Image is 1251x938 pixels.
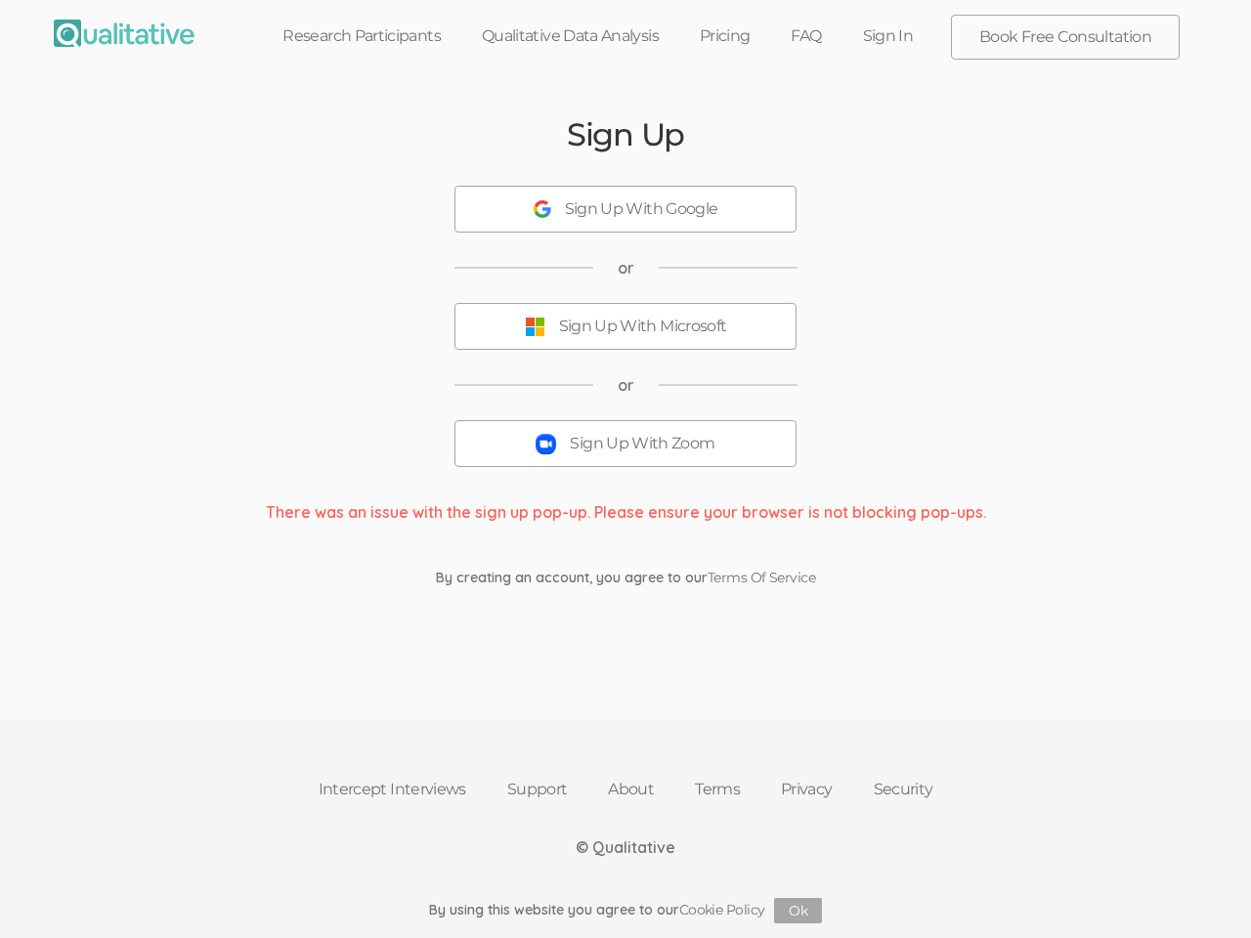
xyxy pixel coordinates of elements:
[760,768,853,811] a: Privacy
[298,768,487,811] a: Intercept Interviews
[421,568,830,587] div: By creating an account, you agree to our
[708,569,815,586] a: Terms Of Service
[1153,844,1251,938] iframe: Chat Widget
[454,420,797,467] button: Sign Up With Zoom
[536,434,556,454] img: Sign Up With Zoom
[952,16,1179,59] a: Book Free Consultation
[770,15,841,58] a: FAQ
[679,15,771,58] a: Pricing
[674,768,760,811] a: Terms
[618,257,634,279] span: or
[487,768,588,811] a: Support
[454,186,797,233] button: Sign Up With Google
[251,501,1001,524] div: There was an issue with the sign up pop-up. Please ensure your browser is not blocking pop-ups.
[429,898,823,923] div: By using this website you agree to our
[576,836,675,859] div: © Qualitative
[618,374,634,397] span: or
[774,898,822,923] button: Ok
[679,901,765,918] a: Cookie Policy
[461,15,679,58] a: Qualitative Data Analysis
[525,317,545,337] img: Sign Up With Microsoft
[842,15,934,58] a: Sign In
[454,303,797,350] button: Sign Up With Microsoft
[565,198,718,221] div: Sign Up With Google
[54,20,194,47] img: Qualitative
[587,768,674,811] a: About
[534,200,551,218] img: Sign Up With Google
[262,15,461,58] a: Research Participants
[853,768,954,811] a: Security
[567,117,684,151] h2: Sign Up
[570,433,714,455] div: Sign Up With Zoom
[559,316,727,338] div: Sign Up With Microsoft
